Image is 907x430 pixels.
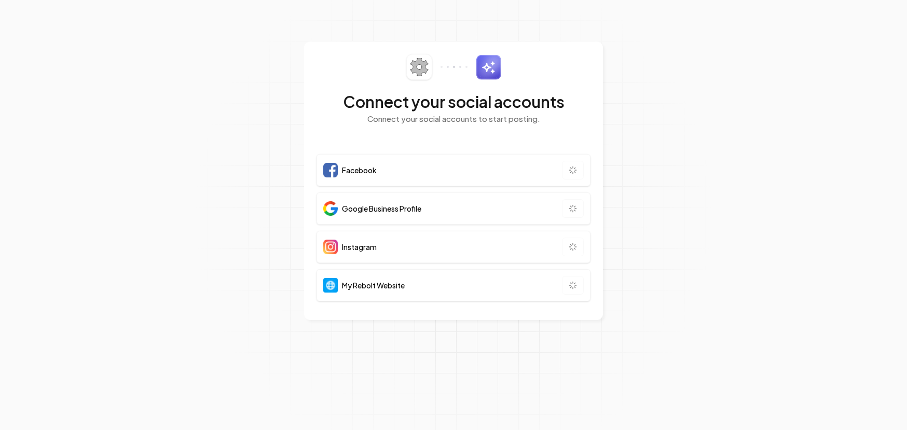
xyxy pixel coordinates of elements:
[323,201,338,216] img: Google
[441,66,468,68] img: connector-dots.svg
[323,278,338,293] img: Website
[342,203,421,214] span: Google Business Profile
[342,280,405,290] span: My Rebolt Website
[317,113,590,125] p: Connect your social accounts to start posting.
[476,54,501,80] img: sparkles.svg
[317,92,590,111] h2: Connect your social accounts
[323,240,338,254] img: Instagram
[342,165,377,175] span: Facebook
[323,163,338,177] img: Facebook
[342,242,377,252] span: Instagram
